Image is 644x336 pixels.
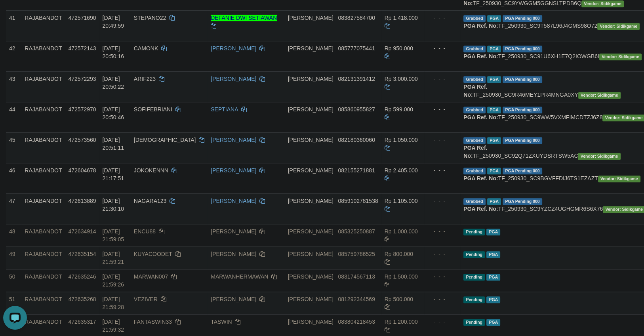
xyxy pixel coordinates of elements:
span: Rp 800.000 [385,251,413,257]
span: Copy 0859102781538 to clipboard [338,198,378,204]
a: [PERSON_NAME] [211,228,256,235]
span: 472613889 [68,198,96,204]
div: - - - [427,105,457,113]
span: ENCU88 [134,228,156,235]
a: [PERSON_NAME] [211,76,256,82]
b: PGA Ref. No: [463,84,487,98]
span: [PERSON_NAME] [288,167,333,174]
a: SEPTIANA [211,106,238,113]
span: 472572143 [68,45,96,52]
span: CAMONK [134,45,158,52]
span: Rp 3.000.000 [385,76,418,82]
span: PGA Pending [503,107,542,113]
div: - - - [427,136,457,144]
td: 44 [6,102,21,132]
span: Marked by adkfebri [486,229,500,235]
td: RAJABANDOT [21,163,65,193]
td: RAJABANDOT [21,132,65,163]
b: PGA Ref. No: [463,175,498,181]
span: [DEMOGRAPHIC_DATA] [134,137,196,143]
span: Grabbed [463,76,486,83]
b: PGA Ref. No: [463,114,498,120]
span: [PERSON_NAME] [288,319,333,325]
td: 49 [6,246,21,269]
b: PGA Ref. No: [463,145,487,159]
span: [PERSON_NAME] [288,296,333,302]
span: NAGARA123 [134,198,166,204]
td: RAJABANDOT [21,102,65,132]
span: Grabbed [463,107,486,113]
td: 45 [6,132,21,163]
span: Marked by adkfebri [487,76,501,83]
b: PGA Ref. No: [463,23,498,29]
span: VEZIVER [134,296,158,302]
span: 472573560 [68,137,96,143]
span: Rp 1.418.000 [385,15,418,21]
span: Vendor URL: https://secure9.1velocity.biz [598,176,640,182]
span: JOKOKENNN [134,167,168,174]
span: Marked by adkfebri [486,251,500,258]
span: PGA Pending [503,76,542,83]
span: Marked by adkfebri [487,198,501,205]
span: Pending [463,296,485,303]
a: TASWIN [211,319,232,325]
span: Copy 081292344569 to clipboard [338,296,375,302]
td: 41 [6,10,21,41]
td: 42 [6,41,21,71]
span: PGA Pending [503,15,542,22]
a: [PERSON_NAME] [211,251,256,257]
span: Vendor URL: https://secure9.1velocity.biz [578,92,621,99]
span: Rp 2.405.000 [385,167,418,174]
span: Rp 1.200.000 [385,319,418,325]
td: RAJABANDOT [21,269,65,292]
span: Rp 1.000.000 [385,228,418,235]
span: Vendor URL: https://secure9.1velocity.biz [581,0,624,7]
span: Marked by adkfebri [487,107,501,113]
span: [DATE] 20:49:59 [103,15,124,29]
span: Marked by adkfebri [487,137,501,144]
span: Marked by adkfebri [487,46,501,52]
span: Rp 1.105.000 [385,198,418,204]
span: SOFIFEBRIANI [134,106,172,113]
span: Pending [463,251,485,258]
span: Copy 083804218453 to clipboard [338,319,375,325]
b: PGA Ref. No: [463,206,498,212]
b: PGA Ref. No: [463,53,498,59]
span: [DATE] 21:17:51 [103,167,124,181]
span: 472635246 [68,273,96,280]
div: - - - [427,295,457,303]
div: - - - [427,14,457,22]
span: Pending [463,229,485,235]
span: 472635154 [68,251,96,257]
span: Copy 082180360060 to clipboard [338,137,375,143]
a: DEFANIE DWI SETIAWAN [211,15,277,21]
span: 472635268 [68,296,96,302]
td: 48 [6,224,21,246]
span: 472572293 [68,76,96,82]
span: Marked by adkfebri [486,274,500,281]
button: Open LiveChat chat widget [3,3,27,27]
span: Marked by adkfebri [486,296,500,303]
span: Copy 085777075441 to clipboard [338,45,375,52]
span: [DATE] 20:50:22 [103,76,124,90]
span: [PERSON_NAME] [288,137,333,143]
span: Vendor URL: https://secure9.1velocity.biz [578,153,620,160]
span: STEPANO22 [134,15,166,21]
td: 43 [6,71,21,102]
td: RAJABANDOT [21,193,65,224]
span: [DATE] 20:50:46 [103,106,124,120]
span: PGA Pending [503,46,542,52]
span: Copy 085860955827 to clipboard [338,106,375,113]
div: - - - [427,75,457,83]
div: - - - [427,166,457,174]
span: Grabbed [463,198,486,205]
span: [PERSON_NAME] [288,273,333,280]
span: Copy 082155271881 to clipboard [338,167,375,174]
span: Rp 500.000 [385,296,413,302]
span: [DATE] 21:59:21 [103,251,124,265]
a: [PERSON_NAME] [211,167,256,174]
span: [DATE] 21:59:05 [103,228,124,242]
a: [PERSON_NAME] [211,45,256,52]
span: PGA Pending [503,168,542,174]
span: Copy 082131391412 to clipboard [338,76,375,82]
